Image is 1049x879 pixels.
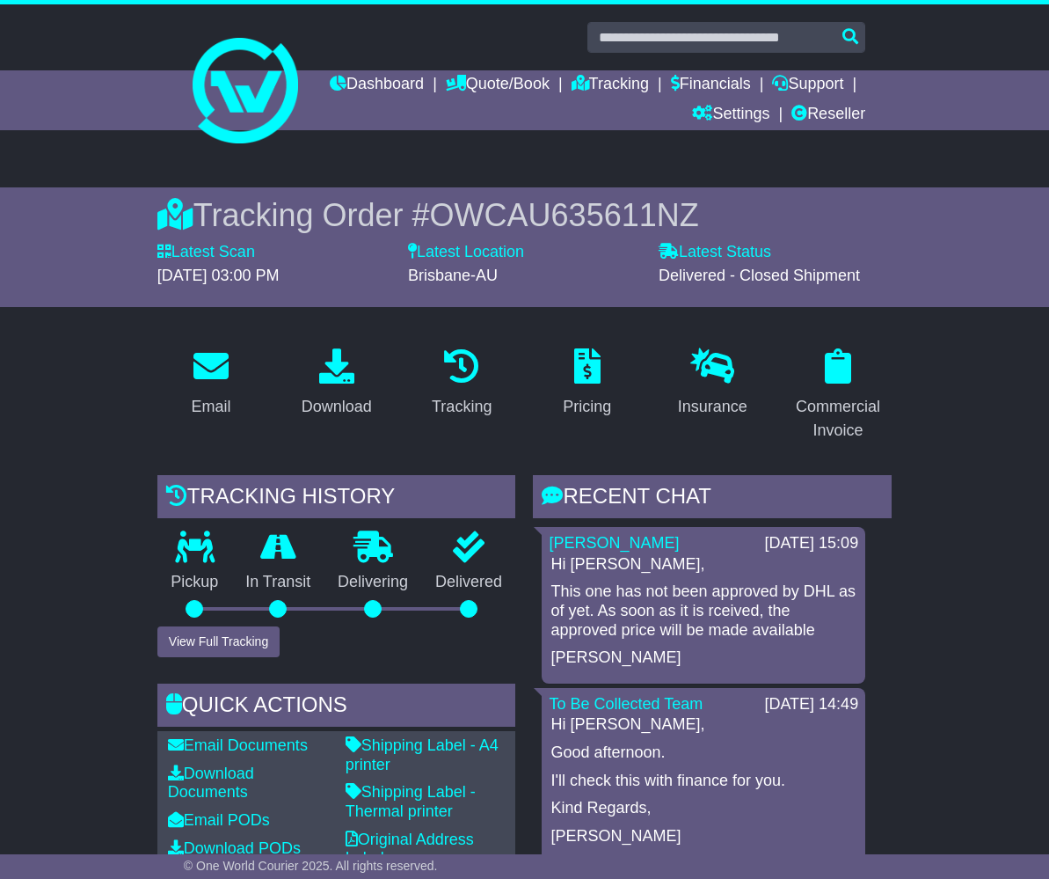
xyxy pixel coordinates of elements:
[659,267,860,284] span: Delivered - Closed Shipment
[533,475,892,523] div: RECENT CHAT
[446,70,550,100] a: Quote/Book
[168,811,270,829] a: Email PODs
[157,475,516,523] div: Tracking history
[563,395,611,419] div: Pricing
[184,859,438,873] span: © One World Courier 2025. All rights reserved.
[550,827,856,846] p: [PERSON_NAME]
[302,395,372,419] div: Download
[550,743,856,763] p: Good afternoon.
[192,395,231,419] div: Email
[791,100,865,130] a: Reseller
[346,831,474,868] a: Original Address Label
[549,534,679,552] a: [PERSON_NAME]
[772,70,843,100] a: Support
[157,196,892,234] div: Tracking Order #
[324,573,422,592] p: Delivering
[408,267,498,284] span: Brisbane-AU
[667,342,759,425] a: Insurance
[550,715,856,735] p: Hi [PERSON_NAME],
[550,772,856,791] p: I'll check this with finance for you.
[572,70,649,100] a: Tracking
[550,799,856,818] p: Kind Regards,
[549,695,703,713] a: To Be Collected Team
[232,573,324,592] p: In Transit
[430,197,699,233] span: OWCAU635611NZ
[168,765,254,802] a: Download Documents
[796,395,881,443] div: Commercial Invoice
[168,736,308,754] a: Email Documents
[157,626,280,657] button: View Full Tracking
[157,267,280,284] span: [DATE] 03:00 PM
[692,100,769,130] a: Settings
[346,736,499,773] a: Shipping Label - A4 printer
[784,342,892,449] a: Commercial Invoice
[422,573,516,592] p: Delivered
[432,395,492,419] div: Tracking
[551,342,623,425] a: Pricing
[420,342,503,425] a: Tracking
[550,648,856,668] p: [PERSON_NAME]
[330,70,424,100] a: Dashboard
[290,342,383,425] a: Download
[346,783,476,820] a: Shipping Label - Thermal printer
[157,573,232,592] p: Pickup
[157,684,516,731] div: Quick Actions
[764,695,858,714] div: [DATE] 14:49
[157,243,255,262] label: Latest Scan
[671,70,751,100] a: Financials
[678,395,747,419] div: Insurance
[408,243,524,262] label: Latest Location
[659,243,771,262] label: Latest Status
[168,839,301,857] a: Download PODs
[764,534,858,553] div: [DATE] 15:09
[550,582,856,640] p: This one has not been approved by DHL as of yet. As soon as it is rceived, the approved price wil...
[550,555,856,575] p: Hi [PERSON_NAME],
[180,342,243,425] a: Email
